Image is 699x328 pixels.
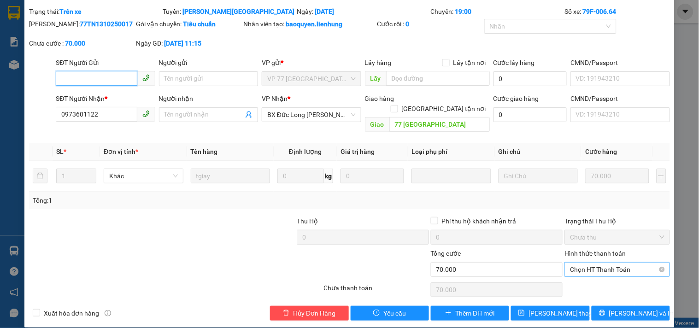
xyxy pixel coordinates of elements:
button: printer[PERSON_NAME] và In [592,306,670,321]
button: plusThêm ĐH mới [431,306,509,321]
b: [PERSON_NAME][GEOGRAPHIC_DATA] [183,8,295,15]
b: 19:00 [455,8,472,15]
span: Lấy tận nơi [450,58,490,68]
span: Chọn HT Thanh Toán [570,263,664,276]
div: CMND/Passport [570,94,670,104]
input: Ghi Chú [499,169,578,183]
span: Tên hàng [191,148,218,155]
span: plus [445,310,452,317]
span: phone [142,110,150,117]
input: 0 [585,169,649,183]
input: VD: Bàn, Ghế [191,169,270,183]
b: [DATE] [315,8,334,15]
span: close-circle [659,267,665,272]
span: Chưa thu [570,230,664,244]
div: CMND/Passport [570,58,670,68]
div: Người gửi [159,58,258,68]
span: delete [283,310,289,317]
span: Đơn vị tính [104,148,138,155]
span: kg [324,169,333,183]
div: Chưa cước : [29,38,134,48]
label: Hình thức thanh toán [564,250,626,257]
button: delete [33,169,47,183]
div: VP gửi [262,58,361,68]
span: Khác [109,169,178,183]
span: Thêm ĐH mới [455,308,494,318]
span: Lấy [365,71,386,86]
span: Định lượng [289,148,322,155]
div: SĐT Người Nhận [56,94,155,104]
label: Cước lấy hàng [493,59,535,66]
span: VP Nhận [262,95,288,102]
b: [DATE] 11:15 [164,40,202,47]
span: [PERSON_NAME] thay đổi [529,308,602,318]
button: plus [657,169,666,183]
span: printer [599,310,605,317]
div: [PERSON_NAME]: [29,19,134,29]
div: Chưa thanh toán [323,283,429,299]
th: Ghi chú [495,143,582,161]
span: Phí thu hộ khách nhận trả [438,216,520,226]
b: Trên xe [59,8,82,15]
span: BX Đức Long Gia Lai [267,108,355,122]
span: VP 77 Thái Nguyên [267,72,355,86]
span: [GEOGRAPHIC_DATA] tận nơi [398,104,490,114]
label: Cước giao hàng [493,95,539,102]
span: save [518,310,525,317]
b: baoquyen.lienhung [286,20,342,28]
div: SĐT Người Gửi [56,58,155,68]
span: phone [142,74,150,82]
div: Ngày: [296,6,430,17]
input: Cước lấy hàng [493,71,567,86]
span: Hủy Đơn Hàng [293,308,335,318]
button: save[PERSON_NAME] thay đổi [511,306,589,321]
span: Xuất hóa đơn hàng [40,308,103,318]
button: deleteHủy Đơn Hàng [270,306,348,321]
b: 0 [406,20,410,28]
span: Thu Hộ [297,217,318,225]
div: Nhân viên tạo: [243,19,376,29]
b: Tiêu chuẩn [183,20,216,28]
span: Cước hàng [585,148,617,155]
span: Giá trị hàng [341,148,375,155]
span: info-circle [105,310,111,316]
div: Ngày GD: [136,38,241,48]
div: Gói vận chuyển: [136,19,241,29]
div: Chuyến: [430,6,564,17]
div: Cước rồi : [377,19,482,29]
input: Cước giao hàng [493,107,567,122]
b: 77TN1310250017 [80,20,133,28]
div: Số xe: [564,6,670,17]
div: Trạng thái Thu Hộ [564,216,670,226]
th: Loại phụ phí [408,143,495,161]
span: exclamation-circle [373,310,380,317]
div: Tổng: 1 [33,195,270,205]
span: Tổng cước [431,250,461,257]
input: 0 [341,169,404,183]
input: Dọc đường [386,71,490,86]
button: exclamation-circleYêu cầu [351,306,429,321]
b: 79F-006.64 [582,8,616,15]
b: 70.000 [65,40,85,47]
span: SL [56,148,64,155]
span: [PERSON_NAME] và In [609,308,674,318]
input: Dọc đường [389,117,490,132]
div: Tuyến: [162,6,296,17]
span: Lấy hàng [365,59,392,66]
span: Giao hàng [365,95,394,102]
span: user-add [245,111,253,118]
div: Trạng thái: [28,6,162,17]
span: Yêu cầu [383,308,406,318]
span: Giao [365,117,389,132]
div: Người nhận [159,94,258,104]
